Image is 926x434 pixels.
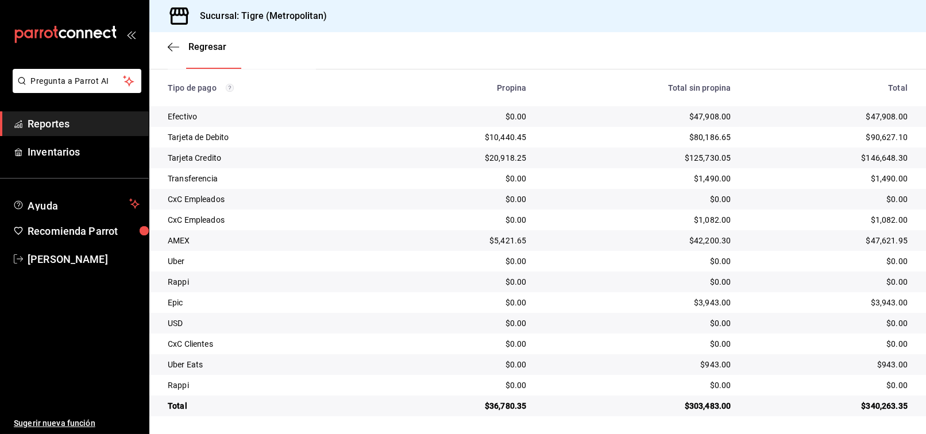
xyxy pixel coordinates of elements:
div: $1,490.00 [749,173,908,184]
div: Tarjeta de Debito [168,131,376,143]
div: Efectivo [168,111,376,122]
div: $0.00 [749,255,908,267]
div: Total [168,400,376,412]
div: $0.00 [749,276,908,288]
button: Regresar [168,41,226,52]
span: Sugerir nueva función [14,417,140,429]
div: $1,082.00 [749,214,908,226]
div: $0.00 [394,317,527,329]
span: Ayuda [28,197,125,211]
div: $0.00 [749,379,908,391]
div: Epic [168,297,376,308]
div: $943.00 [545,359,731,370]
span: [PERSON_NAME] [28,251,140,267]
span: Regresar [188,41,226,52]
div: $47,908.00 [545,111,731,122]
div: Tarjeta Credito [168,152,376,164]
div: AMEX [168,235,376,246]
div: $3,943.00 [749,297,908,308]
span: Reportes [28,116,140,131]
span: Pregunta a Parrot AI [31,75,124,87]
div: $0.00 [394,173,527,184]
div: Total [749,83,908,92]
div: $0.00 [394,276,527,288]
div: Tipo de pago [168,83,376,92]
div: Propina [394,83,527,92]
div: $42,200.30 [545,235,731,246]
div: Uber [168,255,376,267]
div: $0.00 [394,255,527,267]
h3: Sucursal: Tigre (Metropolitan) [191,9,327,23]
div: $47,908.00 [749,111,908,122]
div: $0.00 [394,111,527,122]
div: Transferencia [168,173,376,184]
div: $0.00 [749,193,908,205]
div: $0.00 [545,276,731,288]
div: Rappi [168,276,376,288]
div: $10,440.45 [394,131,527,143]
div: $0.00 [749,338,908,350]
div: CxC Empleados [168,214,376,226]
div: CxC Clientes [168,338,376,350]
div: $0.00 [394,193,527,205]
div: $1,490.00 [545,173,731,184]
div: $303,483.00 [545,400,731,412]
div: $0.00 [394,297,527,308]
div: $20,918.25 [394,152,527,164]
div: $0.00 [394,338,527,350]
div: $0.00 [545,379,731,391]
div: $0.00 [545,193,731,205]
button: Pregunta a Parrot AI [13,69,141,93]
div: $3,943.00 [545,297,731,308]
div: $125,730.05 [545,152,731,164]
div: $0.00 [394,379,527,391]
span: Recomienda Parrot [28,223,140,239]
div: $0.00 [545,255,731,267]
div: $0.00 [394,214,527,226]
div: $0.00 [749,317,908,329]
div: USD [168,317,376,329]
div: CxC Empleados [168,193,376,205]
div: $0.00 [545,338,731,350]
button: open_drawer_menu [126,30,136,39]
div: Total sin propina [545,83,731,92]
svg: Los pagos realizados con Pay y otras terminales son montos brutos. [226,84,234,92]
a: Pregunta a Parrot AI [8,83,141,95]
span: Inventarios [28,144,140,160]
div: $1,082.00 [545,214,731,226]
div: $0.00 [545,317,731,329]
div: Rappi [168,379,376,391]
div: $146,648.30 [749,152,908,164]
div: $0.00 [394,359,527,370]
div: Uber Eats [168,359,376,370]
div: $47,621.95 [749,235,908,246]
div: $36,780.35 [394,400,527,412]
div: $943.00 [749,359,908,370]
div: $340,263.35 [749,400,908,412]
div: $90,627.10 [749,131,908,143]
div: $5,421.65 [394,235,527,246]
div: $80,186.65 [545,131,731,143]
